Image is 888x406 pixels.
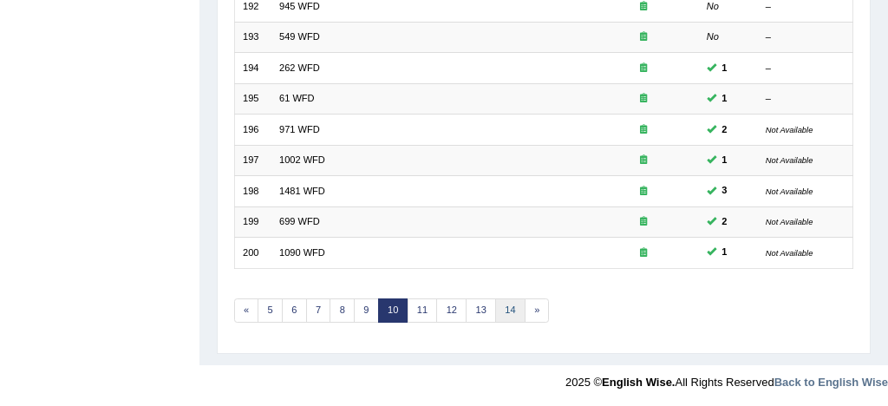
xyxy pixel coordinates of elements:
[258,298,283,323] a: 5
[279,31,320,42] a: 549 WFD
[378,298,408,323] a: 10
[234,238,271,268] td: 200
[774,376,888,389] a: Back to English Wise
[234,83,271,114] td: 195
[716,183,733,199] span: You can still take this question
[354,298,379,323] a: 9
[282,298,307,323] a: 6
[279,154,325,165] a: 1002 WFD
[596,30,690,44] div: Exam occurring question
[466,298,496,323] a: 13
[596,185,690,199] div: Exam occurring question
[716,214,733,230] span: You can still take this question
[279,124,320,134] a: 971 WFD
[766,248,813,258] small: Not Available
[596,62,690,75] div: Exam occurring question
[716,91,733,107] span: You can still take this question
[565,365,888,390] div: 2025 © All Rights Reserved
[596,92,690,106] div: Exam occurring question
[234,23,271,53] td: 193
[766,92,845,106] div: –
[279,186,325,196] a: 1481 WFD
[525,298,550,323] a: »
[707,1,719,11] em: No
[766,155,813,165] small: Not Available
[596,215,690,229] div: Exam occurring question
[602,376,675,389] strong: English Wise.
[716,122,733,138] span: You can still take this question
[234,115,271,145] td: 196
[234,145,271,175] td: 197
[279,247,325,258] a: 1090 WFD
[279,93,315,103] a: 61 WFD
[234,298,259,323] a: «
[234,206,271,237] td: 199
[766,30,845,44] div: –
[408,298,438,323] a: 11
[279,216,320,226] a: 699 WFD
[234,53,271,83] td: 194
[596,154,690,167] div: Exam occurring question
[716,153,733,168] span: You can still take this question
[330,298,355,323] a: 8
[596,123,690,137] div: Exam occurring question
[306,298,331,323] a: 7
[766,125,813,134] small: Not Available
[436,298,467,323] a: 12
[716,245,733,260] span: You can still take this question
[495,298,526,323] a: 14
[234,176,271,206] td: 198
[716,61,733,76] span: You can still take this question
[707,31,719,42] em: No
[596,246,690,260] div: Exam occurring question
[766,62,845,75] div: –
[766,187,813,196] small: Not Available
[279,62,320,73] a: 262 WFD
[766,217,813,226] small: Not Available
[279,1,320,11] a: 945 WFD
